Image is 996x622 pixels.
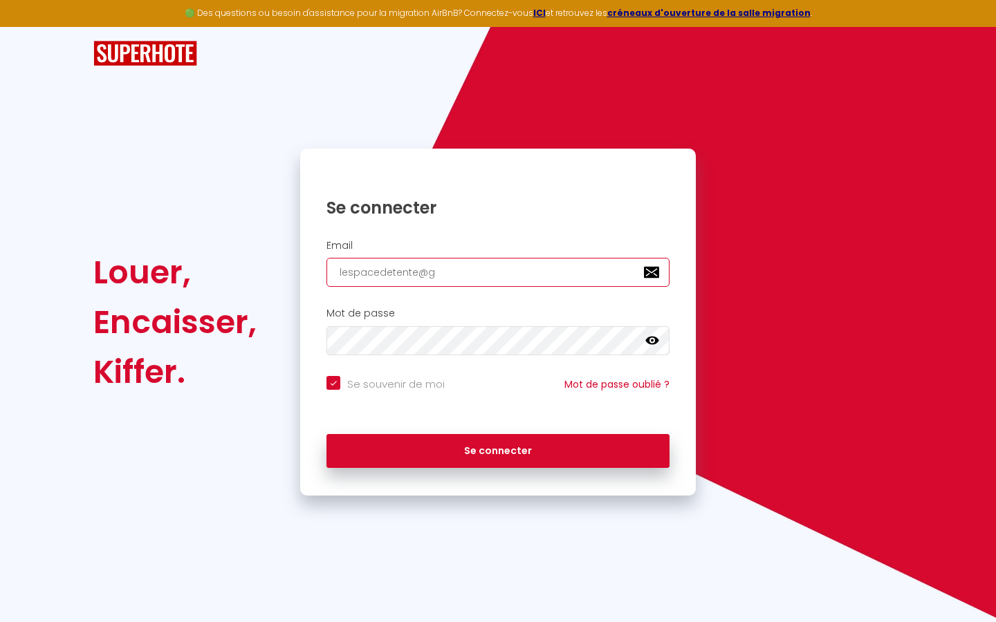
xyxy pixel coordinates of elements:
[326,308,670,319] h2: Mot de passe
[326,434,670,469] button: Se connecter
[533,7,546,19] a: ICI
[607,7,811,19] a: créneaux d'ouverture de la salle migration
[93,247,257,297] div: Louer,
[326,258,670,287] input: Ton Email
[326,240,670,252] h2: Email
[564,377,670,391] a: Mot de passe oublié ?
[11,6,53,47] button: Ouvrir le widget de chat LiveChat
[93,41,197,66] img: SuperHote logo
[326,197,670,218] h1: Se connecter
[93,297,257,347] div: Encaisser,
[93,347,257,397] div: Kiffer.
